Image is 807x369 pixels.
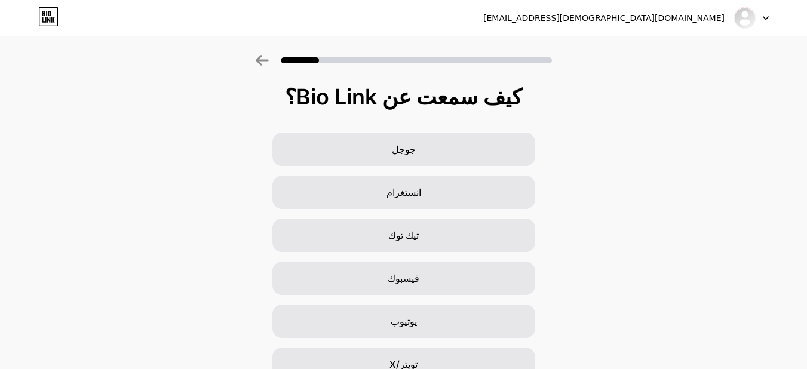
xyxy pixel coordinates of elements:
font: انستغرام [386,186,421,198]
font: كيف سمعت عن Bio Link؟ [285,84,522,110]
img: بشاير [734,7,756,29]
font: تيك توك [388,229,419,241]
font: فيسبوك [388,272,419,284]
font: يوتيوب [391,315,417,327]
font: جوجل [392,143,416,155]
font: [EMAIL_ADDRESS][DEMOGRAPHIC_DATA][DOMAIN_NAME] [483,13,725,23]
